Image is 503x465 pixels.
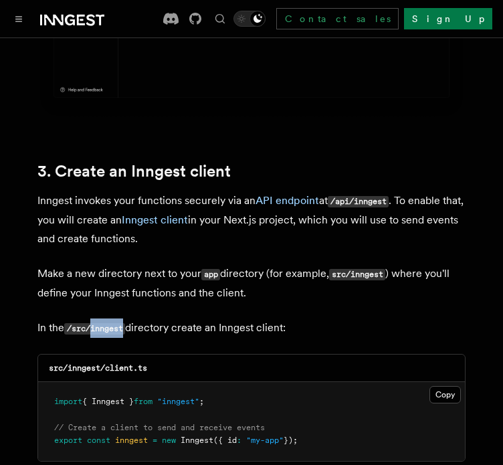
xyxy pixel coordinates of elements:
[212,11,228,27] button: Find something...
[256,194,319,207] a: API endpoint
[37,264,466,302] p: Make a new directory next to your directory (for example, ) where you'll define your Inngest func...
[237,436,241,445] span: :
[37,162,231,181] a: 3. Create an Inngest client
[11,11,27,27] button: Toggle navigation
[404,8,492,29] a: Sign Up
[284,436,298,445] span: });
[115,436,148,445] span: inngest
[213,436,237,445] span: ({ id
[37,191,466,248] p: Inngest invokes your functions securely via an at . To enable that, you will create an in your Ne...
[429,386,461,403] button: Copy
[199,397,204,406] span: ;
[54,397,82,406] span: import
[64,323,125,335] code: /src/inngest
[54,423,265,432] span: // Create a client to send and receive events
[49,363,147,373] code: src/inngest/client.ts
[329,269,385,280] code: src/inngest
[233,11,266,27] button: Toggle dark mode
[82,397,134,406] span: { Inngest }
[122,213,188,226] a: Inngest client
[181,436,213,445] span: Inngest
[37,318,466,338] p: In the directory create an Inngest client:
[246,436,284,445] span: "my-app"
[162,436,176,445] span: new
[201,269,220,280] code: app
[134,397,153,406] span: from
[157,397,199,406] span: "inngest"
[276,8,399,29] a: Contact sales
[54,436,82,445] span: export
[153,436,157,445] span: =
[328,196,389,207] code: /api/inngest
[87,436,110,445] span: const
